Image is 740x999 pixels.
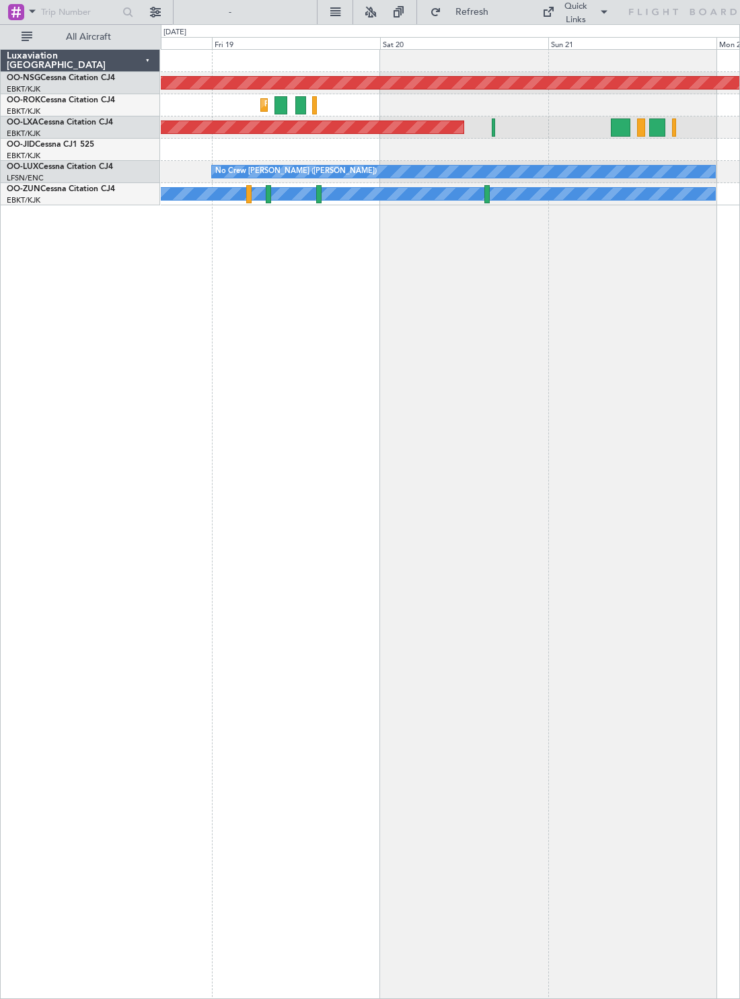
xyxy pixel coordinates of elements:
[7,195,40,205] a: EBKT/KJK
[7,173,44,183] a: LFSN/ENC
[215,162,377,182] div: No Crew [PERSON_NAME] ([PERSON_NAME])
[41,2,118,22] input: Trip Number
[7,129,40,139] a: EBKT/KJK
[7,151,40,161] a: EBKT/KJK
[7,96,40,104] span: OO-ROK
[35,32,142,42] span: All Aircraft
[7,84,40,94] a: EBKT/KJK
[548,37,716,49] div: Sun 21
[264,95,421,115] div: Planned Maint Kortrijk-[GEOGRAPHIC_DATA]
[7,163,38,171] span: OO-LUX
[7,106,40,116] a: EBKT/KJK
[380,37,548,49] div: Sat 20
[212,37,380,49] div: Fri 19
[424,1,505,23] button: Refresh
[7,141,94,149] a: OO-JIDCessna CJ1 525
[7,141,35,149] span: OO-JID
[535,1,616,23] button: Quick Links
[163,27,186,38] div: [DATE]
[7,74,115,82] a: OO-NSGCessna Citation CJ4
[15,26,146,48] button: All Aircraft
[7,96,115,104] a: OO-ROKCessna Citation CJ4
[7,118,113,127] a: OO-LXACessna Citation CJ4
[7,118,38,127] span: OO-LXA
[7,74,40,82] span: OO-NSG
[7,163,113,171] a: OO-LUXCessna Citation CJ4
[7,185,115,193] a: OO-ZUNCessna Citation CJ4
[7,185,40,193] span: OO-ZUN
[444,7,501,17] span: Refresh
